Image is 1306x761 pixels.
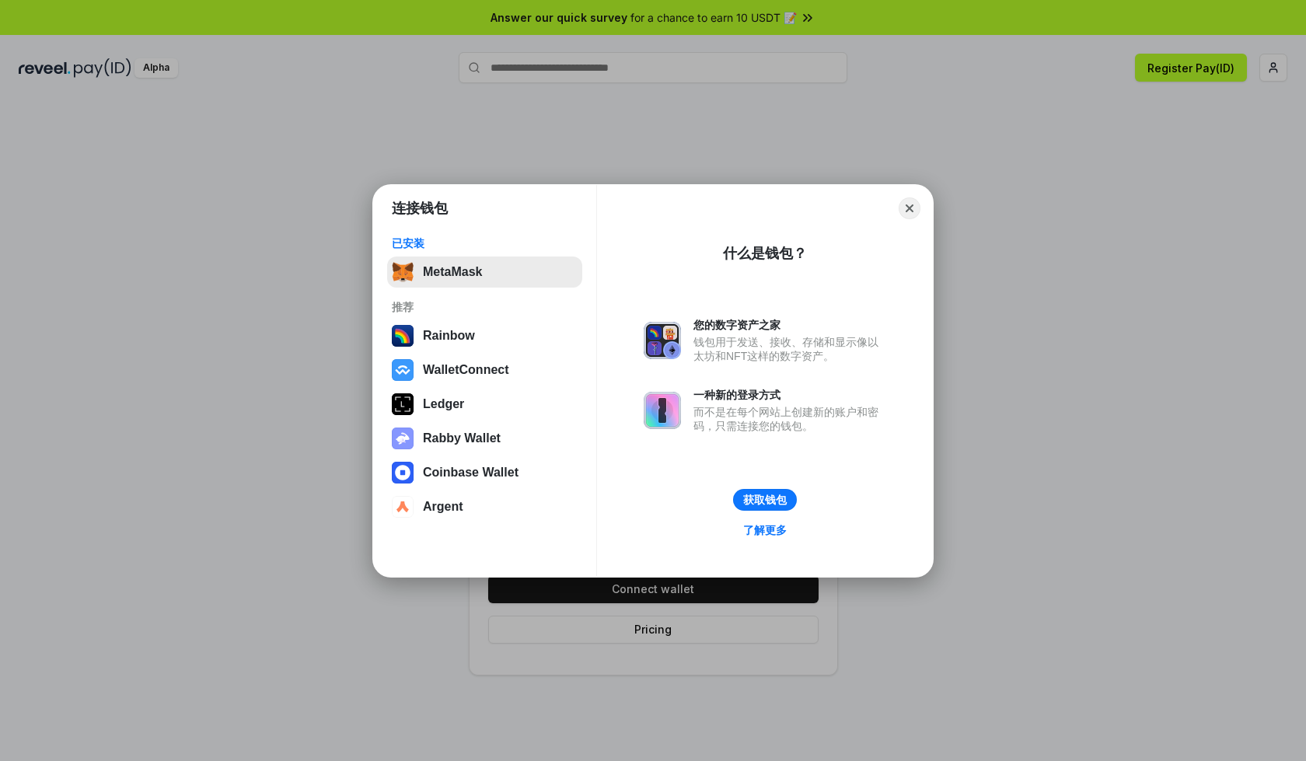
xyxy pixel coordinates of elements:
[733,489,797,511] button: 获取钱包
[387,491,582,522] button: Argent
[392,393,414,415] img: svg+xml,%3Csvg%20xmlns%3D%22http%3A%2F%2Fwww.w3.org%2F2000%2Fsvg%22%20width%3D%2228%22%20height%3...
[392,300,578,314] div: 推荐
[423,329,475,343] div: Rainbow
[423,431,501,445] div: Rabby Wallet
[693,405,886,433] div: 而不是在每个网站上创建新的账户和密码，只需连接您的钱包。
[644,322,681,359] img: svg+xml,%3Csvg%20xmlns%3D%22http%3A%2F%2Fwww.w3.org%2F2000%2Fsvg%22%20fill%3D%22none%22%20viewBox...
[392,428,414,449] img: svg+xml,%3Csvg%20xmlns%3D%22http%3A%2F%2Fwww.w3.org%2F2000%2Fsvg%22%20fill%3D%22none%22%20viewBox...
[392,496,414,518] img: svg+xml,%3Csvg%20width%3D%2228%22%20height%3D%2228%22%20viewBox%3D%220%200%2028%2028%22%20fill%3D...
[693,335,886,363] div: 钱包用于发送、接收、存储和显示像以太坊和NFT这样的数字资产。
[392,199,448,218] h1: 连接钱包
[387,389,582,420] button: Ledger
[423,466,519,480] div: Coinbase Wallet
[743,523,787,537] div: 了解更多
[387,257,582,288] button: MetaMask
[392,462,414,483] img: svg+xml,%3Csvg%20width%3D%2228%22%20height%3D%2228%22%20viewBox%3D%220%200%2028%2028%22%20fill%3D...
[423,265,482,279] div: MetaMask
[693,318,886,332] div: 您的数字资产之家
[392,236,578,250] div: 已安装
[387,354,582,386] button: WalletConnect
[734,520,796,540] a: 了解更多
[644,392,681,429] img: svg+xml,%3Csvg%20xmlns%3D%22http%3A%2F%2Fwww.w3.org%2F2000%2Fsvg%22%20fill%3D%22none%22%20viewBox...
[392,359,414,381] img: svg+xml,%3Csvg%20width%3D%2228%22%20height%3D%2228%22%20viewBox%3D%220%200%2028%2028%22%20fill%3D...
[899,197,920,219] button: Close
[743,493,787,507] div: 获取钱包
[392,261,414,283] img: svg+xml,%3Csvg%20fill%3D%22none%22%20height%3D%2233%22%20viewBox%3D%220%200%2035%2033%22%20width%...
[723,244,807,263] div: 什么是钱包？
[423,363,509,377] div: WalletConnect
[423,397,464,411] div: Ledger
[693,388,886,402] div: 一种新的登录方式
[392,325,414,347] img: svg+xml,%3Csvg%20width%3D%22120%22%20height%3D%22120%22%20viewBox%3D%220%200%20120%20120%22%20fil...
[387,457,582,488] button: Coinbase Wallet
[423,500,463,514] div: Argent
[387,320,582,351] button: Rainbow
[387,423,582,454] button: Rabby Wallet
